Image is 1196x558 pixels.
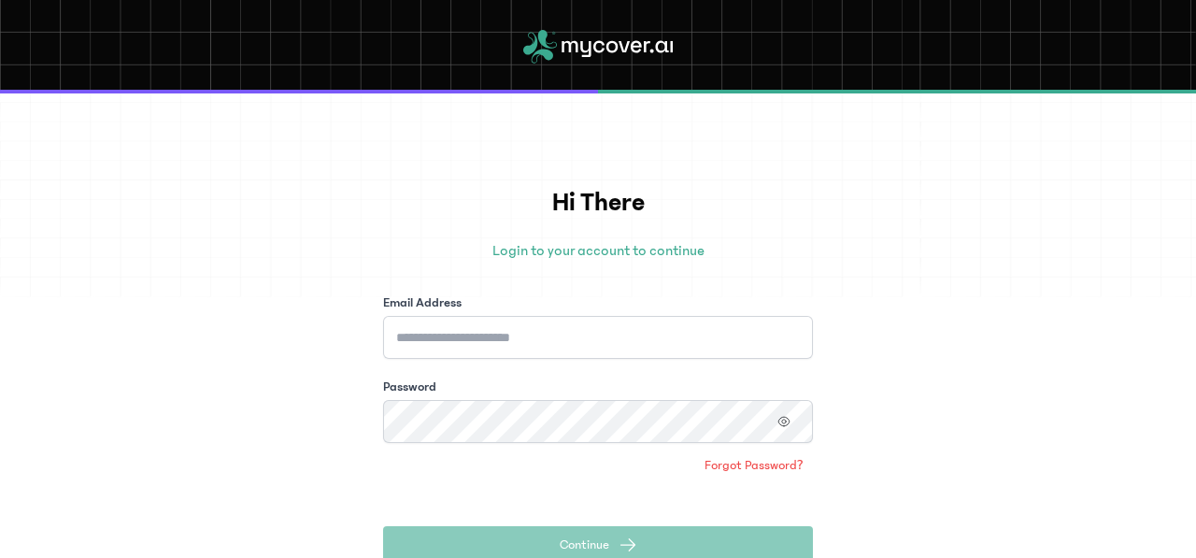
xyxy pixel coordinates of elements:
[695,451,813,480] a: Forgot Password?
[383,239,813,262] p: Login to your account to continue
[560,536,609,554] span: Continue
[705,456,804,475] span: Forgot Password?
[383,293,462,312] label: Email Address
[383,378,436,396] label: Password
[383,183,813,222] h1: Hi There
